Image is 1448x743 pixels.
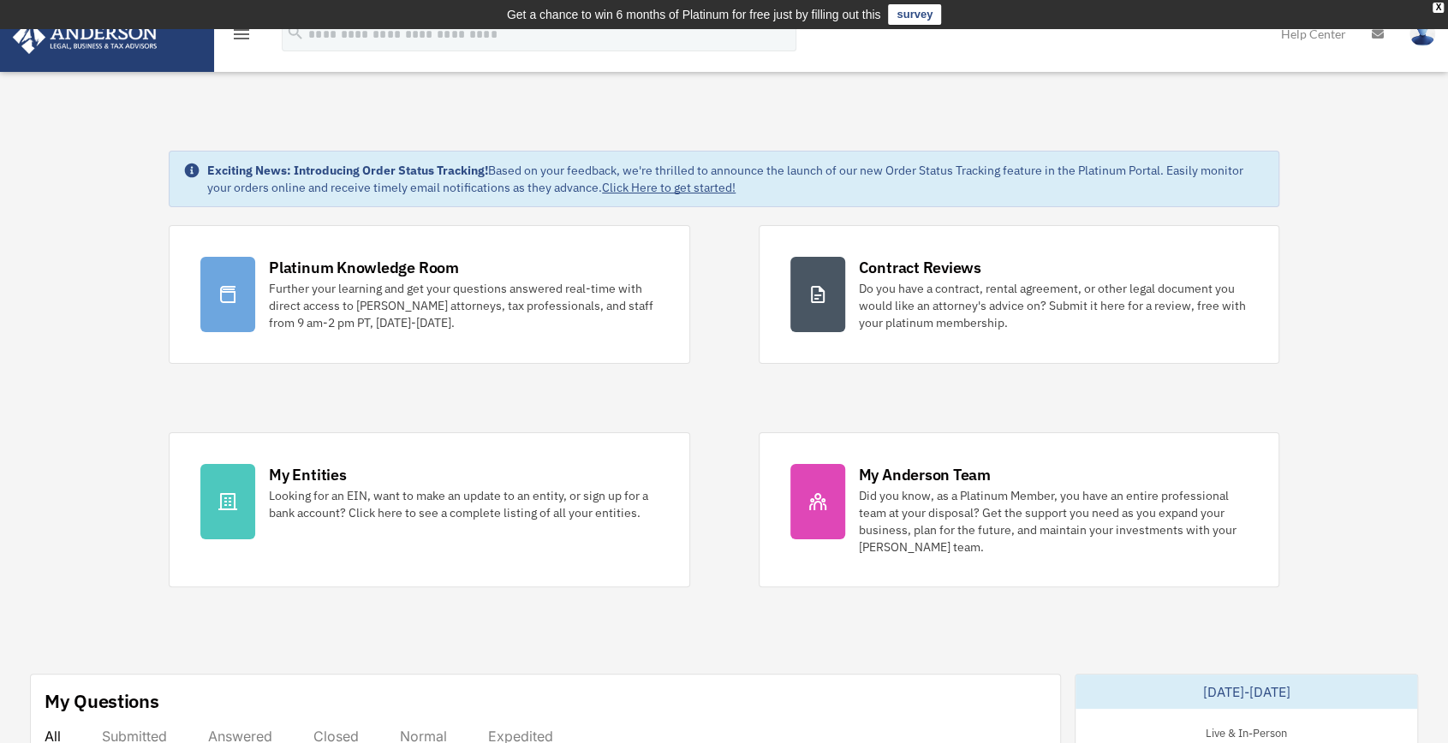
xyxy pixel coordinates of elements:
[759,225,1279,364] a: Contract Reviews Do you have a contract, rental agreement, or other legal document you would like...
[269,487,658,521] div: Looking for an EIN, want to make an update to an entity, or sign up for a bank account? Click her...
[602,180,736,195] a: Click Here to get started!
[1433,3,1444,13] div: close
[859,487,1248,556] div: Did you know, as a Platinum Member, you have an entire professional team at your disposal? Get th...
[269,257,459,278] div: Platinum Knowledge Room
[45,688,159,714] div: My Questions
[859,280,1248,331] div: Do you have a contract, rental agreement, or other legal document you would like an attorney's ad...
[269,280,658,331] div: Further your learning and get your questions answered real-time with direct access to [PERSON_NAM...
[231,30,252,45] a: menu
[231,24,252,45] i: menu
[1076,675,1417,709] div: [DATE]-[DATE]
[169,225,689,364] a: Platinum Knowledge Room Further your learning and get your questions answered real-time with dire...
[859,257,981,278] div: Contract Reviews
[888,4,941,25] a: survey
[1192,722,1301,740] div: Live & In-Person
[507,4,881,25] div: Get a chance to win 6 months of Platinum for free just by filling out this
[859,464,991,485] div: My Anderson Team
[207,162,1265,196] div: Based on your feedback, we're thrilled to announce the launch of our new Order Status Tracking fe...
[8,21,163,54] img: Anderson Advisors Platinum Portal
[759,432,1279,587] a: My Anderson Team Did you know, as a Platinum Member, you have an entire professional team at your...
[1409,21,1435,46] img: User Pic
[207,163,488,178] strong: Exciting News: Introducing Order Status Tracking!
[169,432,689,587] a: My Entities Looking for an EIN, want to make an update to an entity, or sign up for a bank accoun...
[286,23,305,42] i: search
[269,464,346,485] div: My Entities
